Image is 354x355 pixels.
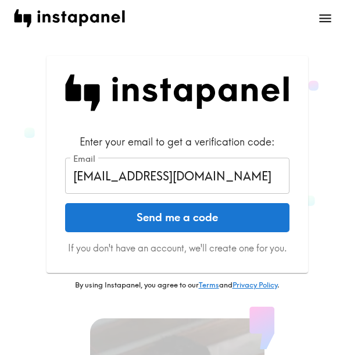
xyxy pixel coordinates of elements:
[199,280,219,289] a: Terms
[65,134,289,149] div: Enter your email to get a verification code:
[65,203,289,232] button: Send me a code
[65,242,289,254] p: If you don't have an account, we'll create one for you.
[14,9,125,27] img: instapanel
[73,152,95,165] label: Email
[310,3,340,33] button: open menu
[233,280,277,289] a: Privacy Policy
[47,280,308,290] p: By using Instapanel, you agree to our and .
[65,74,289,111] img: Instapanel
